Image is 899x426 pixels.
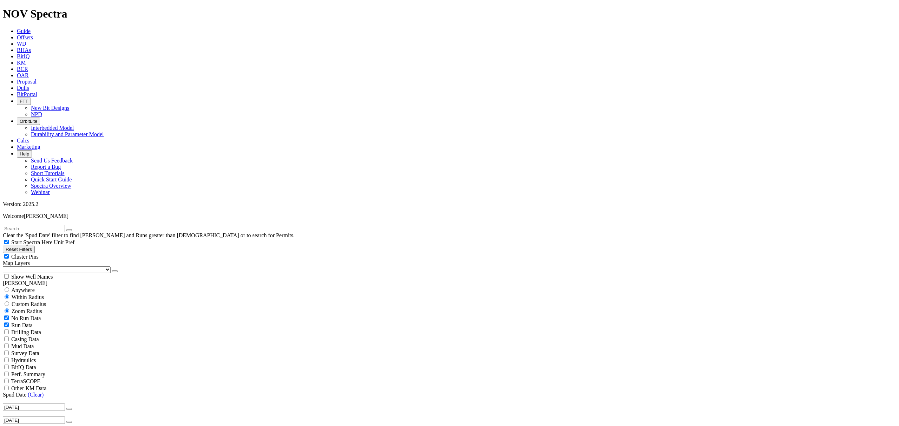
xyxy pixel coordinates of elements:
a: Calcs [17,138,29,144]
span: Help [20,151,29,157]
a: Report a Bug [31,164,61,170]
h1: NOV Spectra [3,7,896,20]
span: Perf. Summary [11,371,45,377]
span: [PERSON_NAME] [24,213,68,219]
a: BCR [17,66,28,72]
span: Casing Data [11,336,39,342]
a: NPD [31,111,42,117]
a: KM [17,60,26,66]
div: Version: 2025.2 [3,201,896,207]
span: Spud Date [3,392,26,398]
filter-controls-checkbox: Hydraulics Analysis [3,357,896,364]
span: Clear the 'Spud Date' filter to find [PERSON_NAME] and Runs greater than [DEMOGRAPHIC_DATA] or to... [3,232,295,238]
span: Survey Data [11,350,39,356]
a: New Bit Designs [31,105,69,111]
a: Short Tutorials [31,170,65,176]
span: Anywhere [11,287,35,293]
button: OrbitLite [17,118,40,125]
a: Interbedded Model [31,125,74,131]
a: Guide [17,28,31,34]
span: BitIQ Data [11,364,36,370]
a: WD [17,41,26,47]
button: Reset Filters [3,246,35,253]
span: Mud Data [11,343,34,349]
span: Other KM Data [11,385,46,391]
div: [PERSON_NAME] [3,280,896,286]
a: Proposal [17,79,37,85]
a: Spectra Overview [31,183,71,189]
a: Durability and Parameter Model [31,131,104,137]
span: Drilling Data [11,329,41,335]
span: Map Layers [3,260,30,266]
span: Run Data [11,322,33,328]
span: Within Radius [12,294,44,300]
a: OAR [17,72,29,78]
span: OrbitLite [20,119,37,124]
a: Send Us Feedback [31,158,73,164]
button: FTT [17,98,31,105]
input: Search [3,225,65,232]
span: Zoom Radius [12,308,42,314]
a: Offsets [17,34,33,40]
input: After [3,404,65,411]
span: FTT [20,99,28,104]
a: Quick Start Guide [31,177,72,182]
a: Webinar [31,189,50,195]
span: Cluster Pins [11,254,39,260]
button: Help [17,150,32,158]
span: Show Well Names [11,274,53,280]
input: Before [3,417,65,424]
input: Start Spectra Here [4,240,9,244]
span: TerraSCOPE [11,378,40,384]
span: Unit Pref [54,239,74,245]
p: Welcome [3,213,896,219]
a: BitPortal [17,91,37,97]
span: No Run Data [11,315,41,321]
a: (Clear) [28,392,44,398]
a: BitIQ [17,53,29,59]
a: Marketing [17,144,40,150]
span: Custom Radius [12,301,46,307]
span: Start Spectra Here [11,239,52,245]
filter-controls-checkbox: TerraSCOPE Data [3,378,896,385]
filter-controls-checkbox: Performance Summary [3,371,896,378]
a: BHAs [17,47,31,53]
span: Hydraulics [11,357,36,363]
filter-controls-checkbox: TerraSCOPE Data [3,385,896,392]
a: Dulls [17,85,29,91]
